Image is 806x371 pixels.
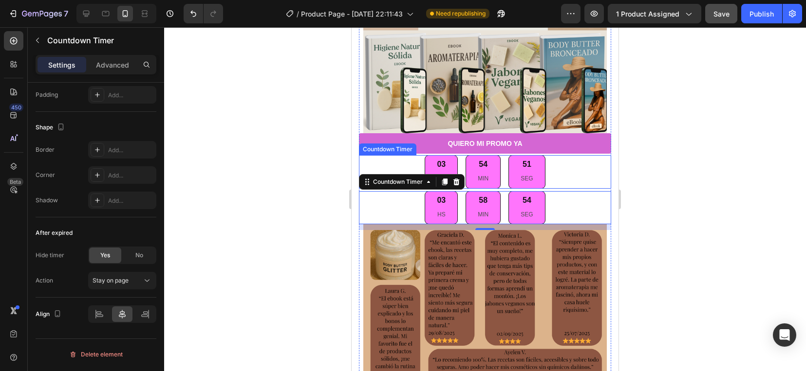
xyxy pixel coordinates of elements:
p: Advanced [96,60,129,70]
span: Stay on page [93,277,129,284]
span: 1 product assigned [616,9,679,19]
div: Corner [36,171,55,179]
p: 7 [64,8,68,19]
button: Delete element [36,347,156,362]
div: Padding [36,90,58,99]
p: Settings [48,60,75,70]
button: 1 product assigned [608,4,701,23]
div: Hide timer [36,251,64,260]
button: 7 [4,4,73,23]
div: Shape [36,121,67,134]
div: Publish [750,9,774,19]
div: Action [36,276,53,285]
div: Add... [108,146,154,155]
div: Border [36,145,55,154]
span: / [297,9,299,19]
div: Shadow [36,196,58,205]
div: Add... [108,91,154,100]
div: Add... [108,171,154,180]
button: Publish [741,4,782,23]
span: Need republishing [436,9,486,18]
div: After expired [36,229,73,237]
div: Add... [108,196,154,205]
div: Beta [7,178,23,186]
button: Stay on page [88,272,156,289]
button: Save [705,4,737,23]
div: Delete element [69,349,123,360]
span: Save [713,10,730,18]
iframe: Design area [352,27,619,371]
div: Open Intercom Messenger [773,323,796,347]
div: Undo/Redo [184,4,223,23]
span: Yes [100,251,110,260]
div: Align [36,308,63,321]
p: Countdown Timer [47,35,152,46]
span: Product Page - [DATE] 22:11:43 [301,9,403,19]
div: 450 [9,104,23,111]
span: No [135,251,143,260]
